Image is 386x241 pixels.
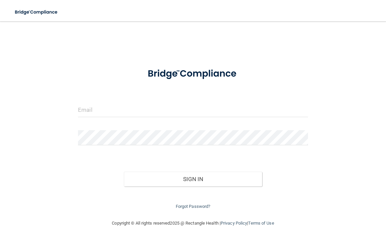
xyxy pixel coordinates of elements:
img: bridge_compliance_login_screen.278c3ca4.svg [138,62,248,86]
a: Terms of Use [248,221,274,226]
input: Email [78,102,308,117]
div: Copyright © All rights reserved 2025 @ Rectangle Health | | [71,213,315,234]
a: Privacy Policy [221,221,247,226]
img: bridge_compliance_login_screen.278c3ca4.svg [10,5,63,19]
button: Sign In [124,172,262,186]
a: Forgot Password? [176,204,211,209]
